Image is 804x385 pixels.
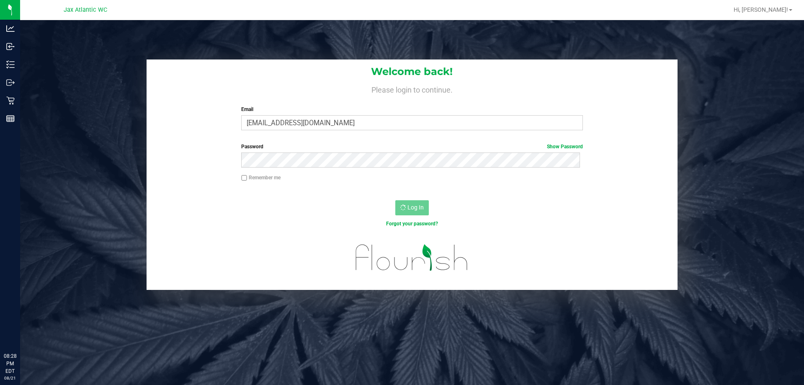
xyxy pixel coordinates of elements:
[6,42,15,51] inline-svg: Inbound
[6,78,15,87] inline-svg: Outbound
[241,174,281,181] label: Remember me
[734,6,788,13] span: Hi, [PERSON_NAME]!
[345,236,478,279] img: flourish_logo.svg
[395,200,429,215] button: Log In
[407,204,424,211] span: Log In
[6,60,15,69] inline-svg: Inventory
[147,66,678,77] h1: Welcome back!
[6,114,15,123] inline-svg: Reports
[241,144,263,150] span: Password
[241,175,247,181] input: Remember me
[241,106,582,113] label: Email
[64,6,107,13] span: Jax Atlantic WC
[6,96,15,105] inline-svg: Retail
[4,352,16,375] p: 08:28 PM EDT
[147,84,678,94] h4: Please login to continue.
[547,144,583,150] a: Show Password
[386,221,438,227] a: Forgot your password?
[4,375,16,381] p: 08/21
[6,24,15,33] inline-svg: Analytics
